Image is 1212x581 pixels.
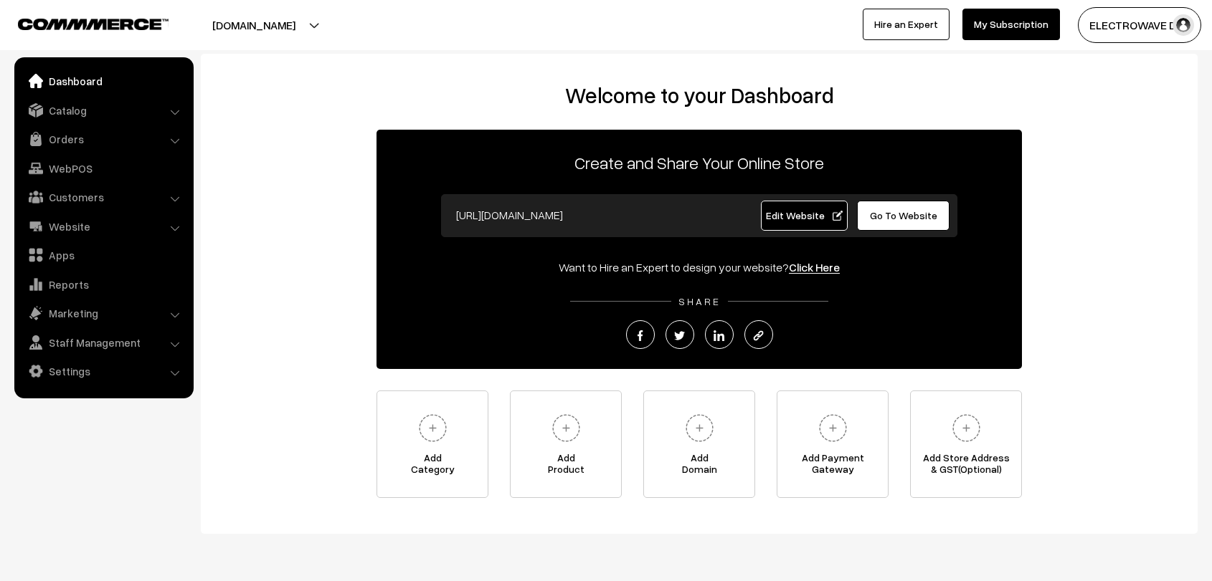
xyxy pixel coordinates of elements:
a: Add PaymentGateway [777,390,889,498]
a: Apps [18,242,189,268]
a: Orders [18,126,189,152]
span: Add Payment Gateway [777,452,888,481]
a: AddDomain [643,390,755,498]
a: AddCategory [377,390,488,498]
a: Settings [18,358,189,384]
a: Hire an Expert [863,9,950,40]
a: Click Here [789,260,840,274]
span: Add Product [511,452,621,481]
span: Go To Website [870,209,937,221]
a: Dashboard [18,68,189,94]
img: COMMMERCE [18,19,169,29]
span: Edit Website [766,209,843,221]
a: WebPOS [18,155,189,181]
a: Edit Website [761,201,848,231]
img: plus.svg [413,408,453,448]
a: Add Store Address& GST(Optional) [910,390,1022,498]
img: plus.svg [546,408,586,448]
a: My Subscription [962,9,1060,40]
span: Add Category [377,452,488,481]
a: AddProduct [510,390,622,498]
img: plus.svg [813,408,853,448]
p: Create and Share Your Online Store [377,150,1022,176]
button: [DOMAIN_NAME] [162,7,346,43]
button: ELECTROWAVE DE… [1078,7,1201,43]
span: SHARE [671,295,728,307]
a: Staff Management [18,330,189,355]
a: Reports [18,272,189,297]
img: user [1173,14,1194,36]
a: COMMMERCE [18,14,143,32]
span: Add Domain [644,452,754,481]
img: plus.svg [680,408,719,448]
a: Website [18,213,189,239]
a: Customers [18,184,189,210]
span: Add Store Address & GST(Optional) [911,452,1021,481]
h2: Welcome to your Dashboard [215,82,1183,108]
a: Catalog [18,97,189,123]
a: Marketing [18,300,189,326]
a: Go To Website [857,201,950,231]
div: Want to Hire an Expert to design your website? [377,259,1022,276]
img: plus.svg [947,408,986,448]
